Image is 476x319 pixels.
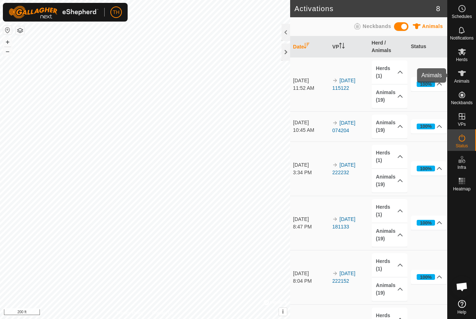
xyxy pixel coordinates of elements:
[290,36,329,57] th: Date
[372,277,408,301] p-accordion-header: Animals (19)
[420,165,432,172] div: 100%
[332,162,355,175] a: [DATE] 222232
[332,120,338,126] img: arrow
[458,122,466,126] span: VPs
[332,216,338,222] img: arrow
[417,274,435,280] div: 100%
[293,77,329,84] div: [DATE]
[453,187,471,191] span: Heatmap
[417,166,435,171] div: 100%
[408,36,447,57] th: Status
[332,216,355,230] a: [DATE] 181133
[293,126,329,134] div: 10:45 AM
[420,81,432,88] div: 100%
[372,84,408,108] p-accordion-header: Animals (19)
[152,310,173,316] a: Contact Us
[372,169,408,193] p-accordion-header: Animals (19)
[117,310,144,316] a: Privacy Policy
[422,23,443,29] span: Animals
[293,161,329,169] div: [DATE]
[411,161,447,176] p-accordion-header: 100%
[436,3,440,14] span: 8
[450,36,473,40] span: Notifications
[411,77,447,91] p-accordion-header: 100%
[457,310,466,314] span: Help
[332,78,338,83] img: arrow
[451,101,472,105] span: Neckbands
[417,220,435,226] div: 100%
[293,270,329,277] div: [DATE]
[457,165,466,170] span: Infra
[411,119,447,134] p-accordion-header: 100%
[332,271,355,284] a: [DATE] 222152
[3,47,12,56] button: –
[411,216,447,230] p-accordion-header: 100%
[372,199,408,223] p-accordion-header: Herds (1)
[293,216,329,223] div: [DATE]
[372,253,408,277] p-accordion-header: Herds (1)
[9,6,99,19] img: Gallagher Logo
[417,81,435,87] div: 100%
[372,60,408,84] p-accordion-header: Herds (1)
[369,36,408,57] th: Herd / Animals
[411,270,447,284] p-accordion-header: 100%
[329,36,369,57] th: VP
[332,120,355,133] a: [DATE] 074204
[293,169,329,176] div: 3:34 PM
[113,9,120,16] span: TH
[452,14,472,19] span: Schedules
[282,309,284,315] span: i
[304,44,310,50] p-sorticon: Activate to sort
[372,145,408,168] p-accordion-header: Herds (1)
[3,38,12,46] button: +
[279,308,287,316] button: i
[293,119,329,126] div: [DATE]
[294,4,436,13] h2: Activations
[456,57,467,62] span: Herds
[339,44,345,50] p-sorticon: Activate to sort
[372,115,408,138] p-accordion-header: Animals (19)
[420,219,432,226] div: 100%
[293,277,329,285] div: 8:04 PM
[332,162,338,168] img: arrow
[451,276,473,297] div: Open chat
[420,123,432,130] div: 100%
[372,223,408,247] p-accordion-header: Animals (19)
[363,23,391,29] span: Neckbands
[420,274,432,281] div: 100%
[16,26,24,35] button: Map Layers
[332,78,355,91] a: [DATE] 115122
[456,144,468,148] span: Status
[332,271,338,276] img: arrow
[293,84,329,92] div: 11:52 AM
[417,124,435,129] div: 100%
[3,26,12,34] button: Reset Map
[448,297,476,317] a: Help
[454,79,470,83] span: Animals
[293,223,329,231] div: 8:47 PM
